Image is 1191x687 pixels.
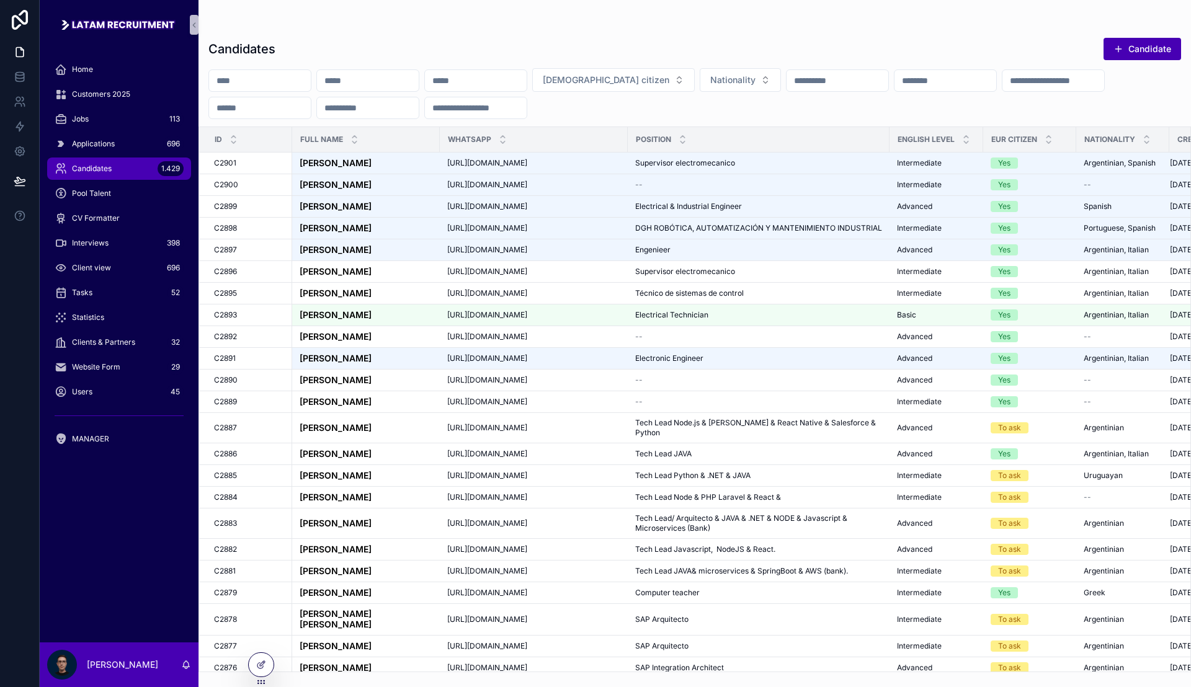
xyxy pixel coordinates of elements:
[47,232,191,254] a: Interviews398
[991,309,1069,321] a: Yes
[214,353,236,363] span: C2891
[447,492,620,502] a: [URL][DOMAIN_NAME]
[635,158,882,168] a: Supervisor electromecanico
[300,223,432,234] a: [PERSON_NAME]
[47,381,191,403] a: Users45
[897,492,942,502] span: Intermediate
[635,397,882,407] a: --
[447,449,527,459] span: [URL][DOMAIN_NAME]
[1084,223,1156,233] span: Portuguese, Spanish
[897,332,976,342] a: Advanced
[447,158,620,168] a: [URL][DOMAIN_NAME]
[300,449,432,459] a: [PERSON_NAME]
[447,267,527,277] span: [URL][DOMAIN_NAME]
[897,449,976,459] a: Advanced
[998,492,1021,503] div: To ask
[897,158,942,168] span: Intermediate
[991,375,1069,386] a: Yes
[635,471,882,481] a: Tech Lead Python & .NET & JAVA
[447,375,527,385] span: [URL][DOMAIN_NAME]
[998,157,1010,169] div: Yes
[998,422,1021,433] div: To ask
[447,202,527,211] span: [URL][DOMAIN_NAME]
[1084,332,1091,342] span: --
[897,375,976,385] a: Advanced
[1084,471,1123,481] span: Uruguayan
[214,471,237,481] span: C2885
[998,309,1010,321] div: Yes
[300,353,432,364] a: [PERSON_NAME]
[447,310,527,320] span: [URL][DOMAIN_NAME]
[897,397,976,407] a: Intermediate
[897,353,932,363] span: Advanced
[300,267,432,277] a: [PERSON_NAME]
[897,288,942,298] span: Intermediate
[1084,202,1112,211] span: Spanish
[447,375,620,385] a: [URL][DOMAIN_NAME]
[167,285,184,300] div: 52
[447,423,527,433] span: [URL][DOMAIN_NAME]
[1084,353,1162,363] a: Argentinian, Italian
[447,471,620,481] a: [URL][DOMAIN_NAME]
[897,180,942,190] span: Intermediate
[897,518,932,528] span: Advanced
[447,518,527,528] span: [URL][DOMAIN_NAME]
[214,267,237,277] span: C2896
[998,179,1010,190] div: Yes
[214,397,285,407] a: C2889
[897,245,976,255] a: Advanced
[214,375,238,385] span: C2890
[300,179,372,190] strong: [PERSON_NAME]
[300,158,432,169] a: [PERSON_NAME]
[897,397,942,407] span: Intermediate
[214,518,285,528] a: C2883
[635,513,882,533] span: Tech Lead/ Arquitecto & JAVA & .NET & NODE & Javascript & Microservices (Bank)
[47,157,191,180] a: Candidates1.429
[214,245,285,255] a: C2897
[300,375,432,386] a: [PERSON_NAME]
[700,68,781,92] button: Select Button
[1084,310,1162,320] a: Argentinian, Italian
[1084,245,1149,255] span: Argentinian, Italian
[300,544,372,554] strong: [PERSON_NAME]
[447,449,620,459] a: [URL][DOMAIN_NAME]
[635,310,708,320] span: Electrical Technician
[635,397,643,407] span: --
[897,158,976,168] a: Intermediate
[72,312,104,322] span: Statistics
[300,423,432,433] a: [PERSON_NAME]
[897,492,976,502] a: Intermediate
[447,288,527,298] span: [URL][DOMAIN_NAME]
[47,428,191,450] a: MANAGER
[72,164,112,174] span: Candidates
[1084,423,1124,433] span: Argentinian
[1084,158,1162,168] a: Argentinian, Spanish
[300,544,432,555] a: [PERSON_NAME]
[447,353,527,363] span: [URL][DOMAIN_NAME]
[635,492,781,502] span: Tech Lead Node & PHP Laravel & React &
[447,180,527,190] span: [URL][DOMAIN_NAME]
[72,434,109,444] span: MANAGER
[897,518,976,528] a: Advanced
[214,180,238,190] span: C2900
[447,492,527,502] span: [URL][DOMAIN_NAME]
[447,544,620,554] a: [URL][DOMAIN_NAME]
[72,213,120,223] span: CV Formatter
[72,263,111,273] span: Client view
[635,418,882,438] span: Tech Lead Node.js & [PERSON_NAME] & React Native & Salesforce & Python
[635,223,882,233] a: DGH ROBÓTICA, AUTOMATIZACIÓN Y MANTENIMIENTO INDUSTRIAL
[991,544,1069,555] a: To ask
[897,288,976,298] a: Intermediate
[447,223,620,233] a: [URL][DOMAIN_NAME]
[72,337,135,347] span: Clients & Partners
[72,387,92,397] span: Users
[1084,518,1162,528] a: Argentinian
[214,471,285,481] a: C2885
[1084,310,1149,320] span: Argentinian, Italian
[300,331,372,342] strong: [PERSON_NAME]
[635,288,744,298] span: Técnico de sistemas de control
[897,471,976,481] a: Intermediate
[47,108,191,130] a: Jobs113
[998,331,1010,342] div: Yes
